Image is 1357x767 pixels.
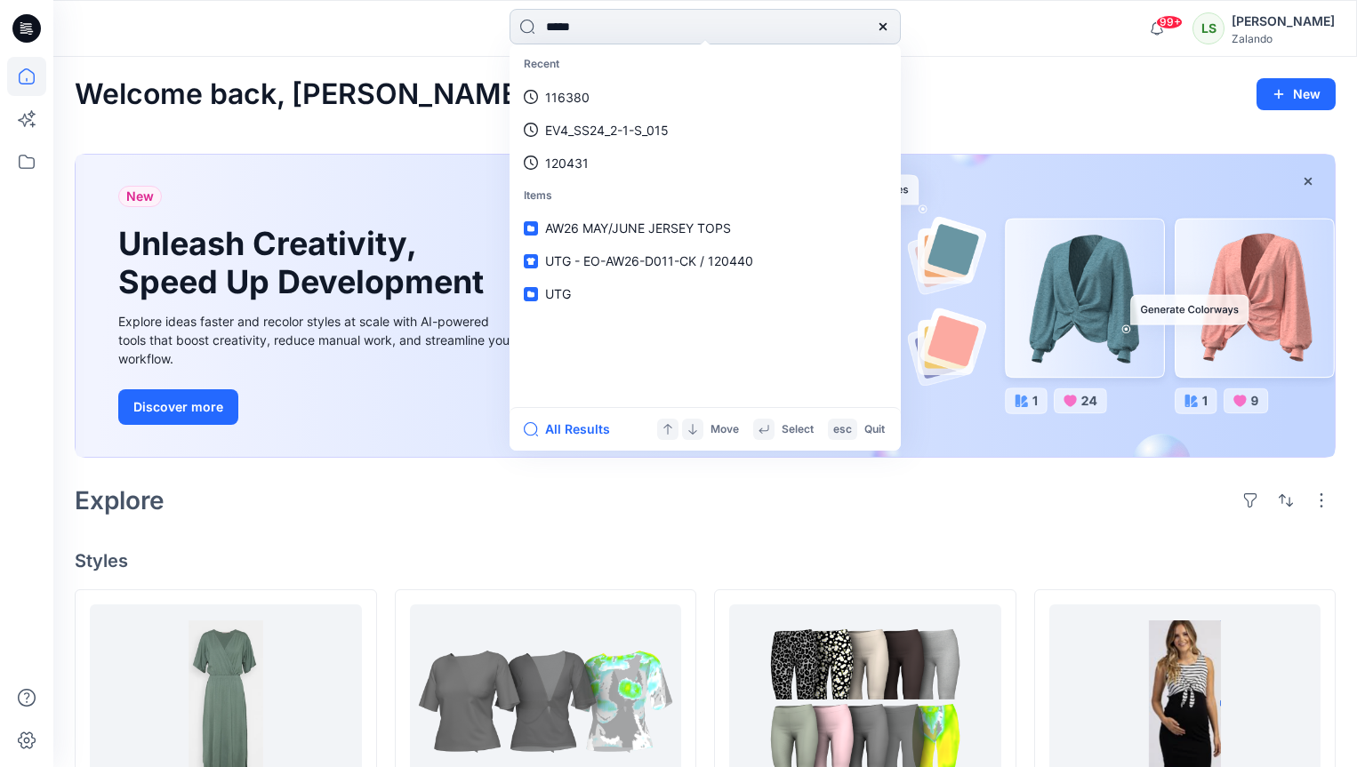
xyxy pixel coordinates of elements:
p: 116380 [545,88,590,107]
div: [PERSON_NAME] [1232,11,1335,32]
a: UTG [513,277,897,310]
p: Quit [864,420,885,439]
a: AW26 MAY/JUNE JERSEY TOPS [513,212,897,244]
a: 116380 [513,81,897,114]
h4: Styles [75,550,1336,571]
a: 120431 [513,147,897,180]
span: AW26 MAY/JUNE JERSEY TOPS [545,220,731,236]
div: Explore ideas faster and recolor styles at scale with AI-powered tools that boost creativity, red... [118,312,518,368]
a: EV4_SS24_2-1-S_015 [513,114,897,147]
p: Move [711,420,739,439]
p: Items [513,180,897,212]
p: EV4_SS24_2-1-S_015 [545,121,669,140]
span: UTG - EO-AW26-D011-CK / 120440 [545,253,753,268]
p: Select [782,420,814,439]
button: New [1257,78,1336,110]
p: 120431 [545,154,589,172]
a: Discover more [118,389,518,425]
div: Zalando [1232,32,1335,45]
p: Recent [513,48,897,81]
p: esc [833,420,852,439]
button: All Results [524,419,622,440]
h2: Welcome back, [PERSON_NAME] [75,78,529,111]
div: LS [1192,12,1225,44]
span: 99+ [1156,15,1183,29]
button: Discover more [118,389,238,425]
span: UTG [545,286,571,301]
a: UTG - EO-AW26-D011-CK / 120440 [513,244,897,277]
h1: Unleash Creativity, Speed Up Development [118,225,492,301]
h2: Explore [75,486,165,515]
span: New [126,186,154,207]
